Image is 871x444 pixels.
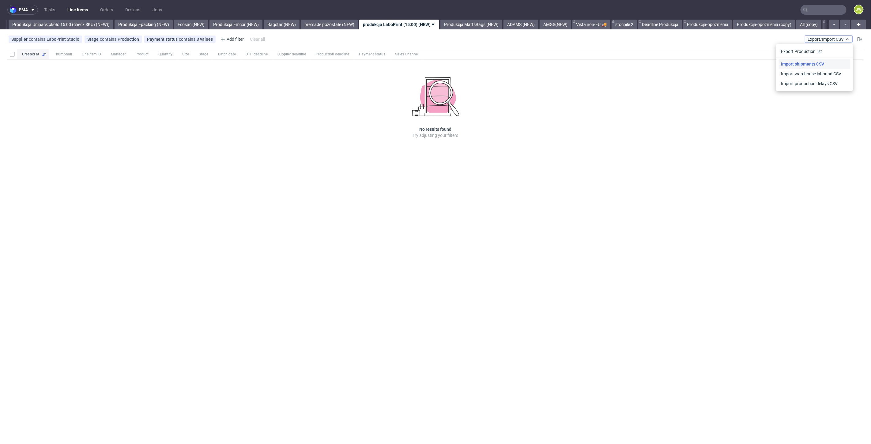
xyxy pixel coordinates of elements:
a: Produkcja-opóźnienia [683,20,732,29]
span: DTP deadline [246,52,268,57]
a: stocpile 2 [612,20,637,29]
a: All (copy) [796,20,821,29]
button: pma [7,5,38,15]
span: contains [179,37,197,42]
div: Export Production list [779,47,850,56]
a: Produkcja Emcor (NEW) [209,20,262,29]
a: Import warehouse inbound CSV [779,69,850,79]
a: PacList [823,20,844,29]
span: Payment status [359,52,385,57]
span: contains [100,37,118,42]
span: Product [135,52,149,57]
span: Stage [199,52,208,57]
div: LaboPrint Studio [47,37,79,42]
a: Ecosac (NEW) [174,20,208,29]
a: Tasks [40,5,59,15]
span: contains [29,37,47,42]
a: Designs [122,5,144,15]
a: Produkcja Unipack około 15:00 (check SKU) (NEW)) [9,20,113,29]
a: Jobs [149,5,166,15]
a: premade pozostałe (NEW) [301,20,358,29]
span: Export/Import CSV [808,37,850,42]
a: Line Items [64,5,92,15]
img: logo [10,6,19,13]
span: Payment status [147,37,179,42]
span: pma [19,8,28,12]
a: Produkcja MartsBags (NEW) [440,20,502,29]
a: Produkcja-opóźnienia (copy) [733,20,795,29]
h3: No results found [420,126,452,132]
span: Line item ID [82,52,101,57]
span: Manager [111,52,126,57]
a: Deadline Produkcja [638,20,682,29]
span: Supplier [11,37,29,42]
span: Size [182,52,189,57]
span: Created at [22,52,39,57]
a: ADAMS (NEW) [503,20,538,29]
p: Try adjusting your filters [413,132,458,138]
div: Production [118,37,139,42]
span: Batch date [218,52,236,57]
div: 3 values [197,37,213,42]
span: Stage [87,37,100,42]
span: Quantity [158,52,172,57]
span: Supplier deadline [277,52,306,57]
span: Production deadline [316,52,349,57]
a: Orders [96,5,117,15]
span: Sales Channel [395,52,419,57]
a: Produkcja Epacking (NEW) [115,20,173,29]
a: AMGS(NEW) [540,20,571,29]
a: Vista non-EU 🚚 [572,20,610,29]
div: Add filter [218,34,245,44]
figcaption: JW [854,5,863,14]
div: Clear all [249,35,266,43]
button: Export/Import CSV [805,36,853,43]
a: produkcja LaboPrint (15:00) (NEW) [359,20,439,29]
a: Import production delays CSV [779,79,850,88]
a: Bagstar (NEW) [264,20,300,29]
span: Thumbnail [54,52,72,57]
a: Import shipments CSV [779,59,850,69]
